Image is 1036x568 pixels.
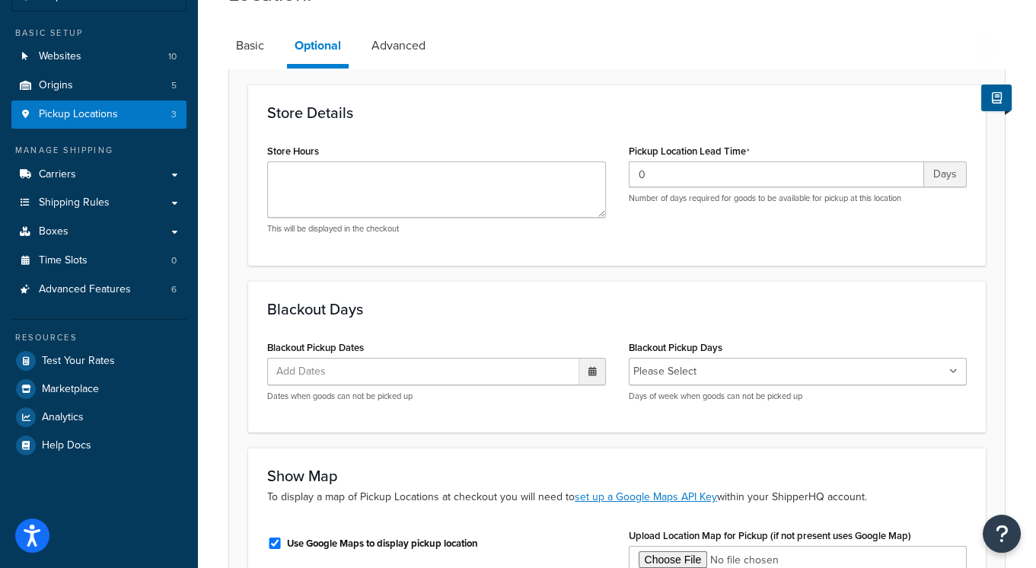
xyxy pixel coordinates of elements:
[11,72,186,100] li: Origins
[39,225,69,238] span: Boxes
[11,43,186,71] a: Websites10
[171,108,177,121] span: 3
[11,247,186,275] li: Time Slots
[983,515,1021,553] button: Open Resource Center
[629,342,722,353] label: Blackout Pickup Days
[39,254,88,267] span: Time Slots
[267,467,967,484] h3: Show Map
[924,161,967,187] span: Days
[168,50,177,63] span: 10
[11,375,186,403] a: Marketplace
[11,247,186,275] a: Time Slots0
[267,489,967,506] p: To display a map of Pickup Locations at checkout you will need to within your ShipperHQ account.
[11,189,186,217] a: Shipping Rules
[633,361,697,382] li: Please Select
[42,355,115,368] span: Test Your Rates
[575,489,717,505] a: set up a Google Maps API Key
[171,79,177,92] span: 5
[981,85,1012,111] button: Show Help Docs
[267,391,606,402] p: Dates when goods can not be picked up
[287,27,349,69] a: Optional
[39,108,118,121] span: Pickup Locations
[11,432,186,459] a: Help Docs
[629,193,967,204] p: Number of days required for goods to be available for pickup at this location
[171,254,177,267] span: 0
[39,283,131,296] span: Advanced Features
[11,161,186,189] a: Carriers
[171,283,177,296] span: 6
[39,196,110,209] span: Shipping Rules
[267,223,606,235] p: This will be displayed in the checkout
[228,27,272,64] a: Basic
[42,439,91,452] span: Help Docs
[267,342,364,353] label: Blackout Pickup Dates
[267,301,967,318] h3: Blackout Days
[364,27,433,64] a: Advanced
[11,331,186,344] div: Resources
[11,101,186,129] a: Pickup Locations3
[11,43,186,71] li: Websites
[11,72,186,100] a: Origins5
[11,404,186,431] a: Analytics
[629,530,911,541] label: Upload Location Map for Pickup (if not present uses Google Map)
[629,391,967,402] p: Days of week when goods can not be picked up
[42,411,84,424] span: Analytics
[11,27,186,40] div: Basic Setup
[267,145,319,157] label: Store Hours
[272,359,345,385] span: Add Dates
[11,101,186,129] li: Pickup Locations
[39,50,81,63] span: Websites
[11,144,186,157] div: Manage Shipping
[11,276,186,304] a: Advanced Features6
[287,537,478,550] label: Use Google Maps to display pickup location
[42,383,99,396] span: Marketplace
[11,276,186,304] li: Advanced Features
[39,79,73,92] span: Origins
[267,104,967,121] h3: Store Details
[11,218,186,246] a: Boxes
[11,347,186,375] a: Test Your Rates
[39,168,76,181] span: Carriers
[629,145,750,158] label: Pickup Location Lead Time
